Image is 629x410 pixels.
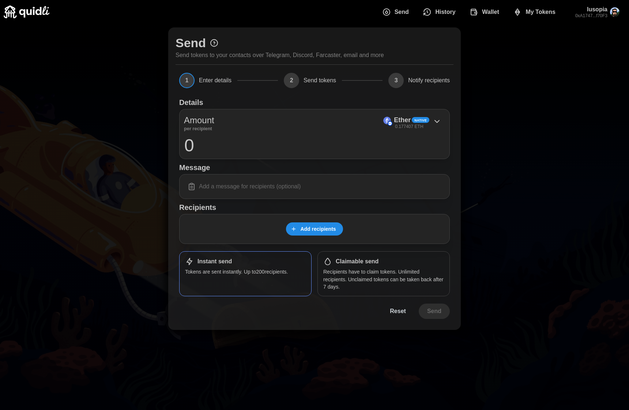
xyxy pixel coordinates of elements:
input: Add a message for recipients (optional) [184,179,445,194]
button: Send [419,304,450,319]
h1: Claimable send [336,258,378,266]
button: Add recipients [286,222,343,236]
button: Reset [381,304,414,319]
p: lusopia [575,5,607,14]
button: Send [376,4,417,20]
p: Recipients have to claim tokens. Unlimited recipients. Unclaimed tokens can be taken back after 7... [323,268,444,290]
p: 0xA1747...f70F3 [575,13,607,19]
span: Send tokens [304,78,336,83]
button: 3Notify recipients [388,73,450,88]
span: Native [414,118,427,123]
button: 1Enter details [179,73,231,88]
h1: Instant send [197,258,232,266]
span: Add recipients [300,223,336,235]
p: per recipient [184,127,214,131]
h1: Message [179,163,450,172]
span: 3 [388,73,404,88]
span: Send [427,304,441,319]
button: My Tokens [508,4,564,20]
span: My Tokens [526,5,555,19]
button: History [417,4,464,20]
img: y7gVgBh.jpg [610,7,619,17]
span: Send [395,5,409,19]
p: 0.177407 ETH [395,124,423,130]
span: Enter details [199,78,231,83]
p: Amount [184,114,214,127]
p: Ether [394,115,411,125]
span: Reset [390,304,406,319]
input: 0 [184,136,445,154]
span: 1 [179,73,195,88]
h1: Recipients [179,203,450,212]
img: Ether (on Base) [383,117,391,124]
button: 2Send tokens [284,73,336,88]
p: Tokens are sent instantly. Up to 200 recipients. [185,268,306,275]
button: Wallet [464,4,508,20]
span: Notify recipients [408,78,450,83]
img: Quidli [4,5,49,18]
span: History [435,5,455,19]
h1: Send [176,35,206,51]
span: Wallet [482,5,499,19]
h1: Details [179,98,203,107]
span: 2 [284,73,299,88]
p: Send tokens to your contacts over Telegram, Discord, Farcaster, email and more [176,51,384,60]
